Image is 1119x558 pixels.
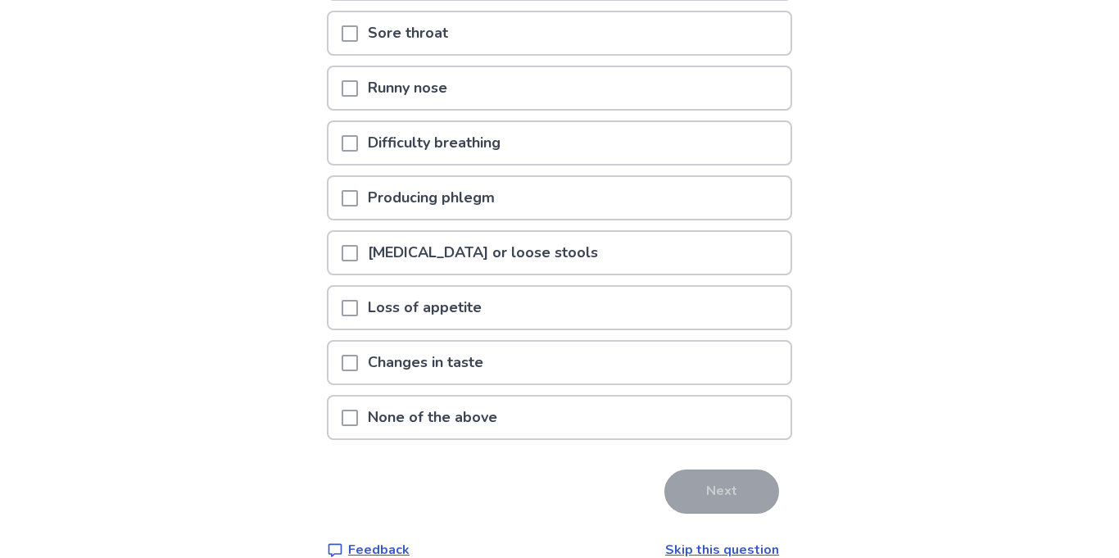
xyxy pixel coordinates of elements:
p: Difficulty breathing [358,122,510,164]
p: Loss of appetite [358,287,492,329]
p: Sore throat [358,12,458,54]
p: Runny nose [358,67,457,109]
p: None of the above [358,397,507,438]
button: Next [664,470,779,514]
p: [MEDICAL_DATA] or loose stools [358,232,608,274]
p: Changes in taste [358,342,493,383]
p: Producing phlegm [358,177,505,219]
